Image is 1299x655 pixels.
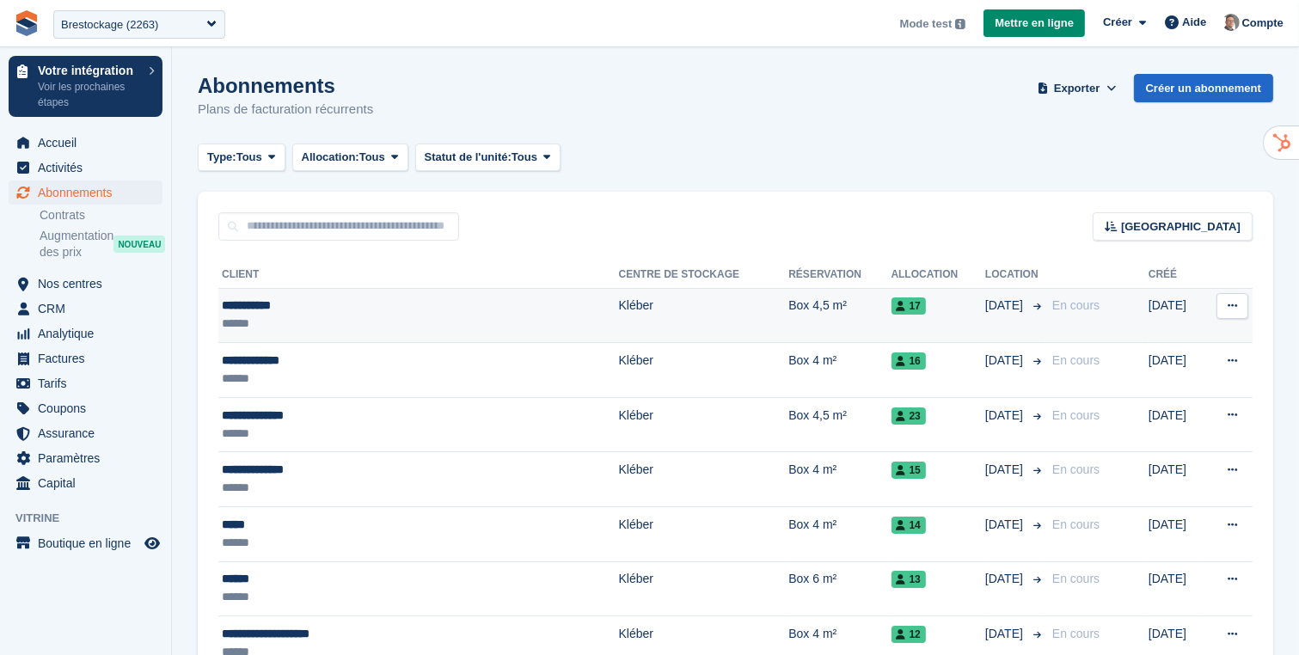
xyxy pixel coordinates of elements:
a: Augmentation des prix NOUVEAU [40,227,162,261]
span: [DATE] [985,516,1026,534]
td: [DATE] [1149,397,1202,452]
button: Exporter [1034,74,1120,102]
span: [DATE] [985,570,1026,588]
span: Factures [38,346,141,370]
span: Allocation: [302,149,359,166]
span: En cours [1052,298,1100,312]
span: Tous [359,149,385,166]
td: Kléber [619,507,789,562]
span: Compte [1242,15,1284,32]
div: NOUVEAU [113,236,165,253]
span: 14 [892,517,926,534]
span: En cours [1052,353,1100,367]
td: Box 4,5 m² [788,288,891,343]
span: 16 [892,352,926,370]
span: Aide [1182,14,1206,31]
td: [DATE] [1149,561,1202,616]
span: Exporter [1054,80,1100,97]
span: Analytique [38,321,141,346]
span: Tous [512,149,537,166]
a: menu [9,421,162,445]
a: Mettre en ligne [983,9,1085,38]
span: Mode test [900,15,953,33]
img: icon-info-grey-7440780725fd019a000dd9b08b2336e03edf1995a4989e88bcd33f0948082b44.svg [955,19,965,29]
span: 15 [892,462,926,479]
a: menu [9,531,162,555]
span: [DATE] [985,461,1026,479]
td: [DATE] [1149,507,1202,562]
span: 12 [892,626,926,643]
td: [DATE] [1149,288,1202,343]
a: Contrats [40,207,162,223]
span: Coupons [38,396,141,420]
span: Tous [236,149,262,166]
button: Statut de l'unité: Tous [415,144,561,172]
a: menu [9,471,162,495]
span: CRM [38,297,141,321]
p: Plans de facturation récurrents [198,100,373,119]
span: Paramètres [38,446,141,470]
a: menu [9,131,162,155]
a: menu [9,371,162,395]
th: Allocation [892,261,985,289]
span: Boutique en ligne [38,531,141,555]
a: menu [9,272,162,296]
span: Capital [38,471,141,495]
button: Type: Tous [198,144,285,172]
td: Kléber [619,561,789,616]
td: Kléber [619,343,789,398]
span: Statut de l'unité: [425,149,512,166]
th: Client [218,261,619,289]
a: menu [9,297,162,321]
span: Type: [207,149,236,166]
span: En cours [1052,572,1100,585]
td: Kléber [619,397,789,452]
span: Mettre en ligne [995,15,1074,32]
span: En cours [1052,408,1100,422]
th: Location [985,261,1045,289]
td: Kléber [619,452,789,507]
td: [DATE] [1149,343,1202,398]
th: Centre de stockage [619,261,789,289]
span: Accueil [38,131,141,155]
p: Voir les prochaines étapes [38,79,140,110]
a: Votre intégration Voir les prochaines étapes [9,56,162,117]
span: En cours [1052,517,1100,531]
span: Tarifs [38,371,141,395]
td: Box 4,5 m² [788,397,891,452]
td: Box 4 m² [788,507,891,562]
a: menu [9,321,162,346]
button: Allocation: Tous [292,144,408,172]
span: Vitrine [15,510,171,527]
th: Réservation [788,261,891,289]
span: 17 [892,297,926,315]
span: Abonnements [38,181,141,205]
span: [DATE] [985,352,1026,370]
a: Créer un abonnement [1134,74,1273,102]
span: En cours [1052,462,1100,476]
span: Activités [38,156,141,180]
span: [DATE] [985,297,1026,315]
img: Sebastien Bonnier [1222,14,1240,31]
td: [DATE] [1149,452,1202,507]
a: menu [9,181,162,205]
span: Créer [1103,14,1132,31]
img: stora-icon-8386f47178a22dfd0bd8f6a31ec36ba5ce8667c1dd55bd0f319d3a0aa187defe.svg [14,10,40,36]
div: Brestockage (2263) [61,16,158,34]
span: Augmentation des prix [40,228,113,260]
a: menu [9,446,162,470]
td: Box 4 m² [788,343,891,398]
td: Box 6 m² [788,561,891,616]
span: [DATE] [985,625,1026,643]
span: [GEOGRAPHIC_DATA] [1121,218,1241,236]
td: Kléber [619,288,789,343]
a: menu [9,396,162,420]
p: Votre intégration [38,64,140,77]
span: En cours [1052,627,1100,640]
th: Créé [1149,261,1202,289]
span: 13 [892,571,926,588]
span: Nos centres [38,272,141,296]
h1: Abonnements [198,74,373,97]
td: Box 4 m² [788,452,891,507]
span: Assurance [38,421,141,445]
